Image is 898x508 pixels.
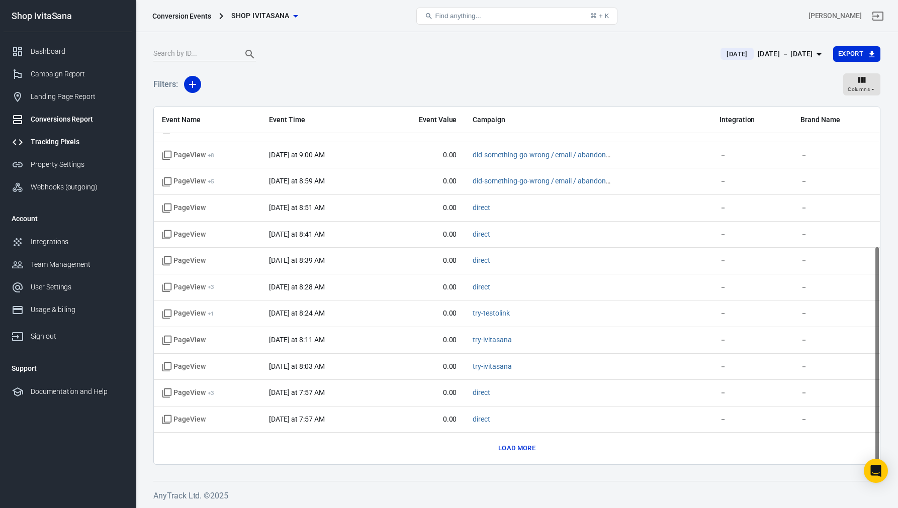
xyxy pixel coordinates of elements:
span: 0.00 [388,230,457,240]
div: Tracking Pixels [31,137,124,147]
a: direct [473,256,490,264]
span: 0.00 [388,362,457,372]
span: Find anything... [435,12,481,20]
span: 0.00 [388,176,457,186]
div: Dashboard [31,46,124,57]
span: did-something-go-wrong / email / abandoned-cart [473,150,613,160]
time: 2025-10-02T08:39:20-04:00 [269,256,324,264]
span: Standard event name [162,256,206,266]
span: Standard event name [162,415,206,425]
span: 0.00 [388,309,457,319]
a: direct [473,388,490,396]
sup: + 5 [208,178,214,185]
span: Standard event name [162,203,206,213]
a: User Settings [4,276,132,298]
div: scrollable content [154,107,880,464]
div: Sign out [31,331,124,342]
time: 2025-10-02T08:03:12-04:00 [269,362,324,370]
time: 2025-10-02T08:51:58-04:00 [269,204,324,212]
span: try-testolink [473,309,509,319]
span: － [720,335,784,345]
time: 2025-10-02T08:11:16-04:00 [269,336,324,344]
span: PageView [162,150,214,160]
a: Integrations [4,231,132,253]
div: Webhooks (outgoing) [31,182,124,192]
span: Campaign [473,115,613,125]
span: Event Name [162,115,253,125]
input: Search by ID... [153,48,234,61]
div: Property Settings [31,159,124,170]
span: Event Value [388,115,457,125]
sup: + 8 [208,151,214,158]
div: Account id: eTDPz4nC [809,11,862,21]
a: Dashboard [4,40,132,63]
span: 0.00 [388,203,457,213]
span: － [720,150,784,160]
div: Shop IvitaSana [4,12,132,21]
sup: + 3 [208,389,214,396]
span: － [800,282,872,292]
a: Property Settings [4,153,132,176]
button: Find anything...⌘ + K [416,8,617,25]
sup: + 3 [208,283,214,290]
div: Open Intercom Messenger [864,459,888,483]
time: 2025-10-02T08:59:19-04:00 [269,177,324,185]
time: 2025-10-02T07:57:29-04:00 [269,388,324,396]
a: Conversions Report [4,108,132,131]
div: Integrations [31,237,124,247]
span: － [800,388,872,398]
a: try-ivitasana [473,362,511,370]
div: Usage & billing [31,304,124,315]
span: － [720,362,784,372]
span: 0.00 [388,415,457,425]
a: Team Management [4,253,132,276]
span: direct [473,203,490,213]
a: Campaign Report [4,63,132,85]
span: Columns [848,85,870,94]
span: Standard event name [162,335,206,345]
span: direct [473,230,490,240]
span: Brand Name [800,115,872,125]
div: ⌘ + K [590,12,609,20]
li: Account [4,207,132,231]
span: try-ivitasana [473,335,511,345]
div: [DATE] － [DATE] [758,48,813,60]
a: did-something-go-wrong / email / abandoned-cart [473,177,627,185]
a: direct [473,230,490,238]
span: － [720,282,784,292]
span: － [800,335,872,345]
button: Export [833,46,880,62]
div: Team Management [31,259,124,270]
span: 0.00 [388,335,457,345]
a: Webhooks (outgoing) [4,176,132,198]
span: Shop IvitaSana [231,10,290,22]
time: 2025-10-02T09:00:20-04:00 [269,151,324,159]
a: direct [473,204,490,212]
span: PageView [162,309,214,319]
a: Tracking Pixels [4,131,132,153]
span: [DATE] [723,49,751,59]
button: Shop IvitaSana [227,7,302,25]
span: － [720,256,784,266]
span: － [720,415,784,425]
div: User Settings [31,282,124,292]
div: Landing Page Report [31,91,124,102]
span: Integration [720,115,784,125]
span: 0.00 [388,256,457,266]
span: － [720,230,784,240]
time: 2025-10-02T07:57:20-04:00 [269,415,324,423]
span: did-something-go-wrong / email / abandoned-cart [473,176,613,186]
span: － [800,415,872,425]
div: Conversions Report [31,114,124,125]
div: Campaign Report [31,69,124,79]
span: PageView [162,388,214,398]
a: try-testolink [473,309,509,317]
span: 0.00 [388,388,457,398]
span: PageView [162,282,214,292]
span: － [800,176,872,186]
time: 2025-10-02T08:24:55-04:00 [269,309,324,317]
div: Documentation and Help [31,386,124,397]
span: direct [473,256,490,266]
span: － [800,362,872,372]
span: － [800,230,872,240]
